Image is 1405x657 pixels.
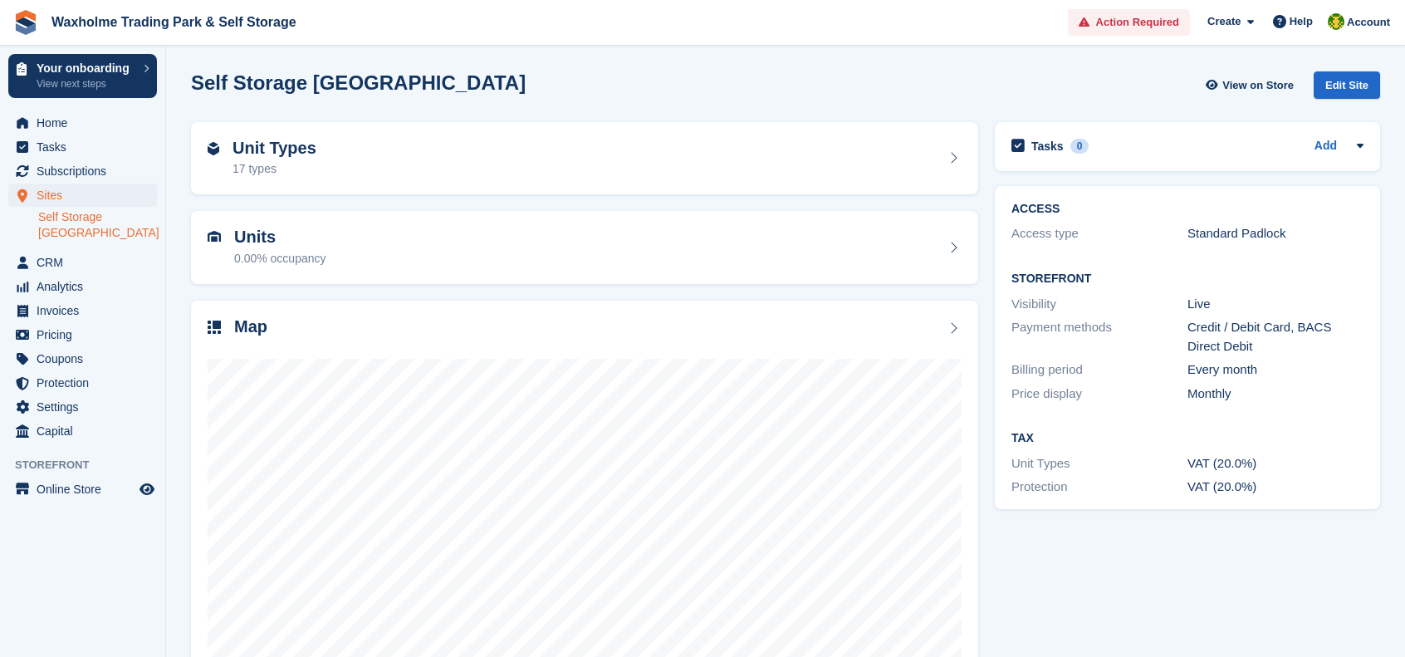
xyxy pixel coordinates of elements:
a: menu [8,395,157,419]
span: Settings [37,395,136,419]
div: Unit Types [1011,454,1187,473]
img: stora-icon-8386f47178a22dfd0bd8f6a31ec36ba5ce8667c1dd55bd0f319d3a0aa187defe.svg [13,10,38,35]
div: VAT (20.0%) [1187,478,1363,497]
span: Home [37,111,136,135]
div: VAT (20.0%) [1187,454,1363,473]
div: Access type [1011,224,1187,243]
a: Units 0.00% occupancy [191,211,978,284]
div: Credit / Debit Card, BACS Direct Debit [1187,318,1363,355]
a: Waxholme Trading Park & Self Storage [45,8,303,36]
span: View on Store [1222,77,1294,94]
div: 0.00% occupancy [234,250,326,267]
img: map-icn-33ee37083ee616e46c38cad1a60f524a97daa1e2b2c8c0bc3eb3415660979fc1.svg [208,321,221,334]
a: View on Store [1203,71,1300,99]
h2: Tax [1011,432,1363,445]
span: Create [1207,13,1241,30]
span: Storefront [15,457,165,473]
div: Payment methods [1011,318,1187,355]
a: menu [8,299,157,322]
span: Help [1290,13,1313,30]
h2: ACCESS [1011,203,1363,216]
span: Capital [37,419,136,443]
img: unit-icn-7be61d7bf1b0ce9d3e12c5938cc71ed9869f7b940bace4675aadf7bd6d80202e.svg [208,231,221,243]
span: Protection [37,371,136,395]
a: Add [1314,137,1337,156]
a: menu [8,478,157,501]
a: Unit Types 17 types [191,122,978,195]
span: Analytics [37,275,136,298]
a: menu [8,347,157,370]
div: 0 [1070,139,1089,154]
p: View next steps [37,76,135,91]
a: Self Storage [GEOGRAPHIC_DATA] [38,209,157,241]
span: Online Store [37,478,136,501]
h2: Map [234,317,267,336]
span: Invoices [37,299,136,322]
div: Every month [1187,360,1363,380]
p: Your onboarding [37,62,135,74]
span: Sites [37,184,136,207]
div: Billing period [1011,360,1187,380]
span: CRM [37,251,136,274]
a: menu [8,159,157,183]
a: menu [8,184,157,207]
div: Monthly [1187,385,1363,404]
h2: Unit Types [233,139,316,158]
div: Protection [1011,478,1187,497]
h2: Storefront [1011,272,1363,286]
div: Edit Site [1314,71,1380,99]
div: 17 types [233,160,316,178]
span: Subscriptions [37,159,136,183]
h2: Self Storage [GEOGRAPHIC_DATA] [191,71,526,94]
a: Edit Site [1314,71,1380,105]
img: unit-type-icn-2b2737a686de81e16bb02015468b77c625bbabd49415b5ef34ead5e3b44a266d.svg [208,142,219,155]
a: menu [8,135,157,159]
a: Action Required [1068,9,1190,37]
a: menu [8,111,157,135]
a: menu [8,251,157,274]
a: menu [8,275,157,298]
div: Standard Padlock [1187,224,1363,243]
div: Visibility [1011,295,1187,314]
span: Tasks [37,135,136,159]
span: Action Required [1096,14,1179,31]
span: Account [1347,14,1390,31]
div: Live [1187,295,1363,314]
h2: Tasks [1031,139,1064,154]
img: Waxholme Self Storage [1328,13,1344,30]
a: menu [8,419,157,443]
h2: Units [234,228,326,247]
a: Preview store [137,479,157,499]
a: menu [8,323,157,346]
a: menu [8,371,157,395]
span: Coupons [37,347,136,370]
a: Your onboarding View next steps [8,54,157,98]
div: Price display [1011,385,1187,404]
span: Pricing [37,323,136,346]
